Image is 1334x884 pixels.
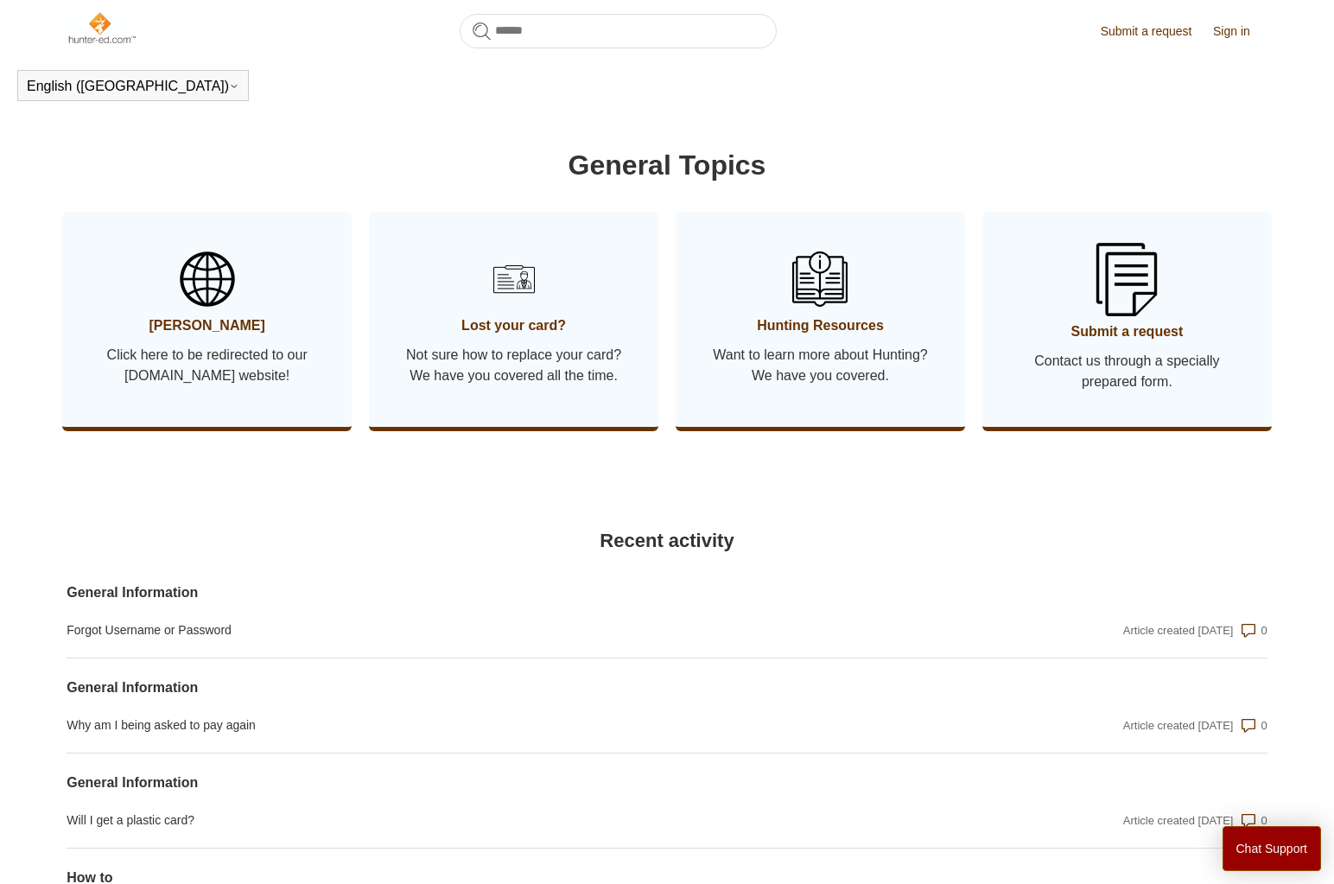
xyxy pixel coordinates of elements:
[792,251,848,307] img: 01HZPCYSN9AJKKHAEXNV8VQ106
[1223,826,1322,871] button: Chat Support
[486,251,542,307] img: 01HZPCYSH6ZB6VTWVB6HCD0F6B
[67,582,907,603] a: General Information
[702,315,939,336] span: Hunting Resources
[395,315,632,336] span: Lost your card?
[67,10,137,45] img: Hunter-Ed Help Center home page
[67,811,907,830] a: Will I get a plastic card?
[67,144,1267,186] h1: General Topics
[395,345,632,386] span: Not sure how to replace your card? We have you covered all the time.
[1101,22,1210,41] a: Submit a request
[180,251,235,307] img: 01HZPCYSBW5AHTQ31RY2D2VRJS
[1213,22,1267,41] a: Sign in
[982,212,1272,427] a: Submit a request Contact us through a specially prepared form.
[88,315,326,336] span: [PERSON_NAME]
[1008,321,1246,342] span: Submit a request
[1123,812,1234,830] div: Article created [DATE]
[67,526,1267,555] h2: Recent activity
[67,621,907,639] a: Forgot Username or Password
[1096,243,1157,315] img: 01HZPCYSSKB2GCFG1V3YA1JVB9
[62,212,352,427] a: [PERSON_NAME] Click here to be redirected to our [DOMAIN_NAME] website!
[88,345,326,386] span: Click here to be redirected to our [DOMAIN_NAME] website!
[1123,717,1234,735] div: Article created [DATE]
[1008,351,1246,392] span: Contact us through a specially prepared form.
[67,716,907,735] a: Why am I being asked to pay again
[369,212,658,427] a: Lost your card? Not sure how to replace your card? We have you covered all the time.
[676,212,965,427] a: Hunting Resources Want to learn more about Hunting? We have you covered.
[67,773,907,793] a: General Information
[1123,622,1234,639] div: Article created [DATE]
[67,677,907,698] a: General Information
[460,14,777,48] input: Search
[702,345,939,386] span: Want to learn more about Hunting? We have you covered.
[27,79,239,94] button: English ([GEOGRAPHIC_DATA])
